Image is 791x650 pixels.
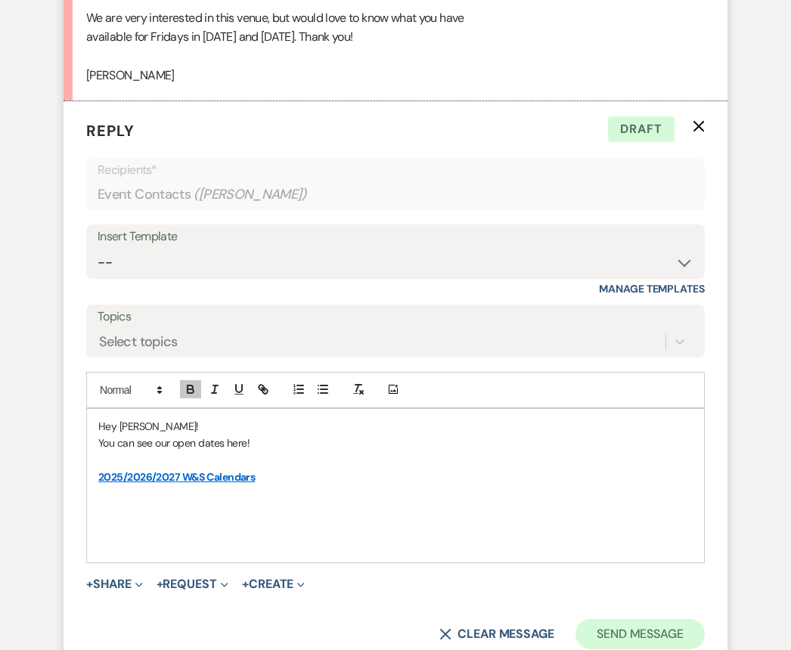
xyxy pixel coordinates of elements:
span: Draft [608,116,675,142]
p: Hey [PERSON_NAME]! [98,418,693,435]
div: Insert Template [98,226,693,248]
a: Manage Templates [599,282,705,296]
button: Clear message [439,628,554,640]
p: You can see our open dates here! [98,435,693,451]
p: Recipients* [98,160,693,180]
span: + [157,578,163,590]
span: + [86,578,93,590]
span: Reply [86,121,135,141]
div: Event Contacts [98,180,693,209]
button: Send Message [575,619,705,649]
span: + [242,578,249,590]
button: Share [86,578,143,590]
button: Request [157,578,228,590]
span: ( [PERSON_NAME] ) [194,184,307,205]
div: Select topics [99,332,178,352]
label: Topics [98,306,693,328]
a: 2025/2026/2027 W&S Calendars [98,470,255,484]
button: Create [242,578,305,590]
